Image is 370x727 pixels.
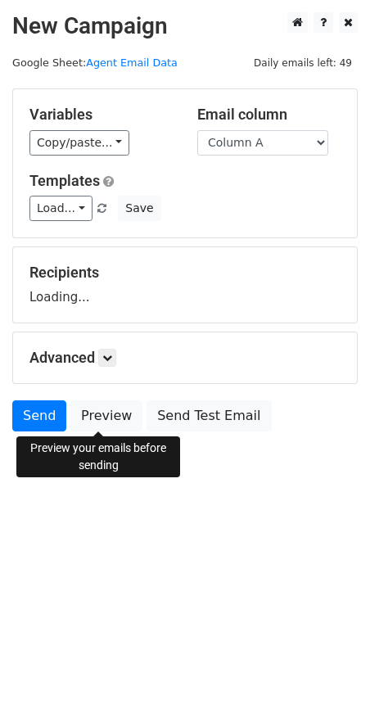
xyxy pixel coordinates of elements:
a: Agent Email Data [86,56,178,69]
a: Daily emails left: 49 [248,56,358,69]
a: Preview [70,400,142,431]
h2: New Campaign [12,12,358,40]
div: Loading... [29,264,341,306]
a: Send Test Email [147,400,271,431]
h5: Variables [29,106,173,124]
span: Daily emails left: 49 [248,54,358,72]
a: Templates [29,172,100,189]
a: Load... [29,196,92,221]
button: Save [118,196,160,221]
h5: Recipients [29,264,341,282]
small: Google Sheet: [12,56,178,69]
a: Copy/paste... [29,130,129,156]
a: Send [12,400,66,431]
h5: Email column [197,106,341,124]
h5: Advanced [29,349,341,367]
div: Preview your emails before sending [16,436,180,477]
